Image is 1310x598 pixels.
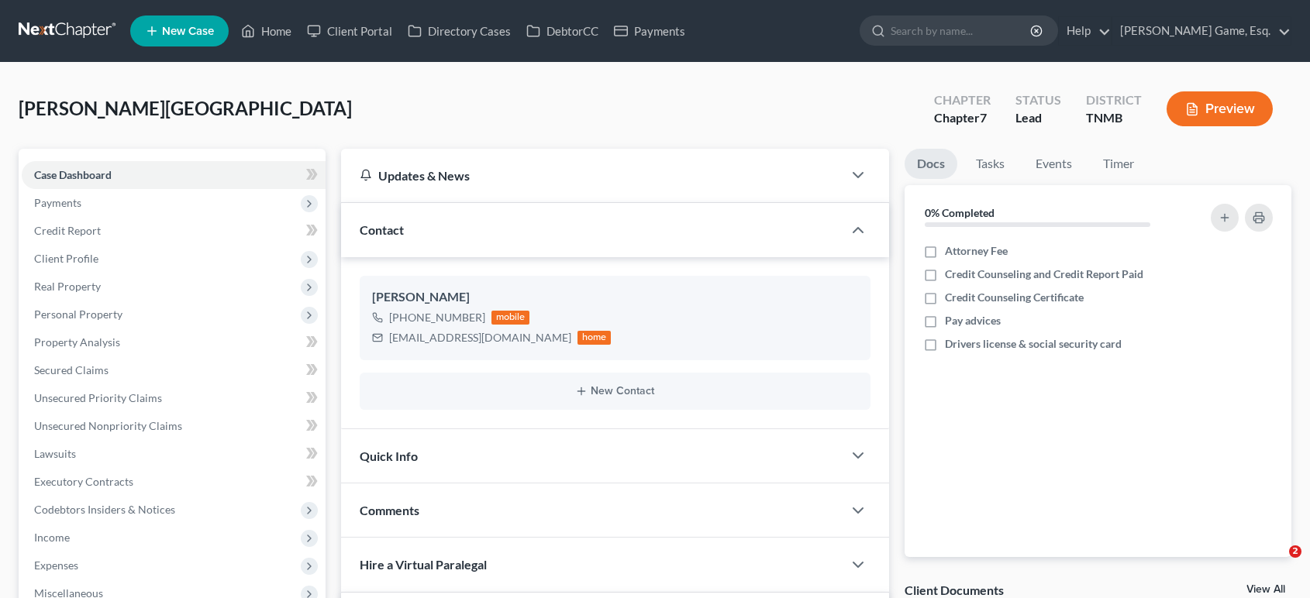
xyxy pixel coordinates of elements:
[1023,149,1084,179] a: Events
[34,503,175,516] span: Codebtors Insiders & Notices
[34,475,133,488] span: Executory Contracts
[22,356,326,384] a: Secured Claims
[925,206,995,219] strong: 0% Completed
[22,161,326,189] a: Case Dashboard
[34,558,78,572] span: Expenses
[233,17,299,45] a: Home
[34,447,76,460] span: Lawsuits
[22,217,326,245] a: Credit Report
[1086,109,1142,127] div: TNMB
[389,310,485,325] div: [PHONE_NUMBER]
[34,363,109,376] span: Secured Claims
[1015,109,1061,127] div: Lead
[1112,17,1291,45] a: [PERSON_NAME] Game, Esq.
[360,448,418,463] span: Quick Info
[360,167,824,184] div: Updates & News
[1257,545,1294,583] iframe: Intercom live chat
[1091,149,1146,179] a: Timer
[34,252,98,265] span: Client Profile
[22,468,326,496] a: Executory Contracts
[360,222,404,237] span: Contact
[1289,545,1301,558] span: 2
[1015,91,1061,109] div: Status
[1059,17,1111,45] a: Help
[34,196,81,209] span: Payments
[980,110,987,125] span: 7
[519,17,606,45] a: DebtorCC
[22,384,326,412] a: Unsecured Priority Claims
[1167,91,1273,126] button: Preview
[34,280,101,293] span: Real Property
[372,385,858,397] button: New Contact
[22,412,326,440] a: Unsecured Nonpriority Claims
[577,331,612,345] div: home
[945,313,1001,328] span: Pay advices
[945,243,1008,259] span: Attorney Fee
[34,419,182,432] span: Unsecured Nonpriority Claims
[945,266,1143,282] span: Credit Counseling and Credit Report Paid
[891,16,1032,45] input: Search by name...
[372,288,858,307] div: [PERSON_NAME]
[389,330,571,345] div: [EMAIL_ADDRESS][DOMAIN_NAME]
[34,335,120,349] span: Property Analysis
[34,308,122,321] span: Personal Property
[945,336,1122,352] span: Drivers license & social security card
[162,26,214,37] span: New Case
[964,149,1017,179] a: Tasks
[360,557,487,572] span: Hire a Virtual Paralegal
[1086,91,1142,109] div: District
[945,290,1084,305] span: Credit Counseling Certificate
[360,503,419,517] span: Comments
[34,531,70,544] span: Income
[1246,584,1285,595] a: View All
[19,97,352,119] span: [PERSON_NAME][GEOGRAPHIC_DATA]
[934,109,991,127] div: Chapter
[606,17,693,45] a: Payments
[299,17,400,45] a: Client Portal
[934,91,991,109] div: Chapter
[905,149,957,179] a: Docs
[22,440,326,468] a: Lawsuits
[905,582,1004,598] div: Client Documents
[34,168,112,181] span: Case Dashboard
[34,224,101,237] span: Credit Report
[34,391,162,404] span: Unsecured Priority Claims
[491,311,530,325] div: mobile
[400,17,519,45] a: Directory Cases
[22,328,326,356] a: Property Analysis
